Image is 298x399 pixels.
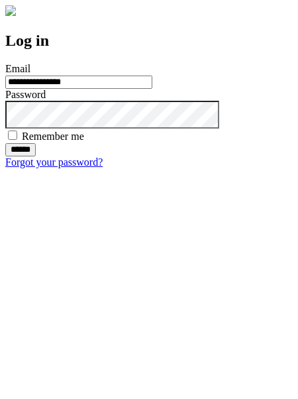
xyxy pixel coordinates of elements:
[5,63,30,74] label: Email
[5,89,46,100] label: Password
[5,32,293,50] h2: Log in
[5,5,16,16] img: logo-4e3dc11c47720685a147b03b5a06dd966a58ff35d612b21f08c02c0306f2b779.png
[5,156,103,168] a: Forgot your password?
[22,131,84,142] label: Remember me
